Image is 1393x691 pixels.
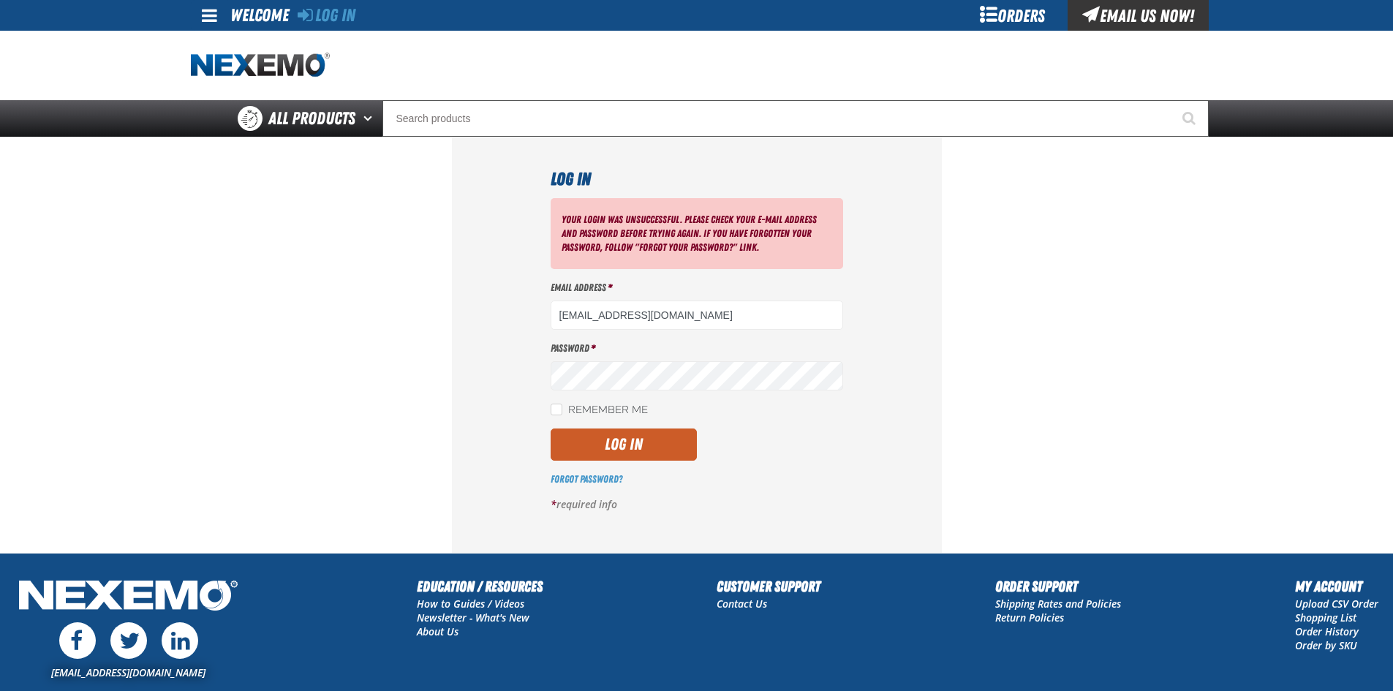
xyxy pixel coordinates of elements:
a: How to Guides / Videos [417,597,524,611]
h2: My Account [1295,575,1378,597]
a: [EMAIL_ADDRESS][DOMAIN_NAME] [51,665,205,679]
span: All Products [268,105,355,132]
label: Email Address [551,281,843,295]
label: Remember Me [551,404,648,418]
a: Shipping Rates and Policies [995,597,1121,611]
button: Start Searching [1172,100,1209,137]
a: Contact Us [717,597,767,611]
a: Home [191,53,330,78]
a: Upload CSV Order [1295,597,1378,611]
div: Your login was unsuccessful. Please check your e-mail address and password before trying again. I... [551,198,843,269]
a: Order History [1295,624,1359,638]
a: Newsletter - What's New [417,611,529,624]
img: Nexemo logo [191,53,330,78]
button: Log In [551,428,697,461]
label: Password [551,341,843,355]
img: Nexemo Logo [15,575,242,619]
a: About Us [417,624,458,638]
h2: Customer Support [717,575,820,597]
p: required info [551,498,843,512]
input: Remember Me [551,404,562,415]
a: Order by SKU [1295,638,1357,652]
button: Open All Products pages [358,100,382,137]
a: Shopping List [1295,611,1356,624]
a: Log In [298,5,355,26]
h1: Log In [551,166,843,192]
a: Return Policies [995,611,1064,624]
h2: Education / Resources [417,575,543,597]
h2: Order Support [995,575,1121,597]
input: Search [382,100,1209,137]
a: Forgot Password? [551,473,622,485]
